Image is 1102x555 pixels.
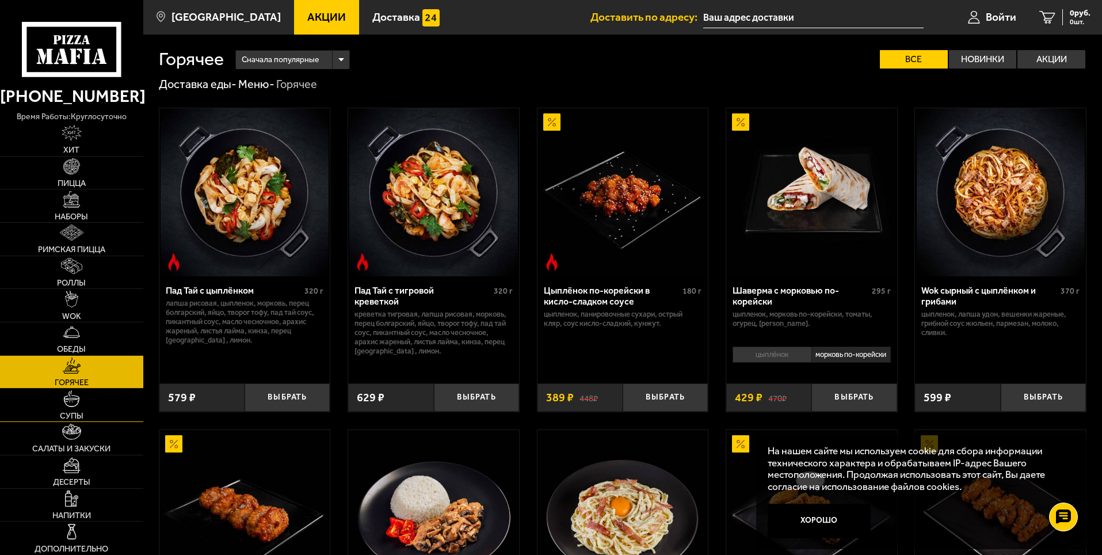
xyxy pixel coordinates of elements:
[349,108,517,276] img: Пад Тай с тигровой креветкой
[623,383,708,412] button: Выбрать
[60,412,83,420] span: Супы
[539,108,707,276] img: Цыплёнок по-корейски в кисло-сладком соусе
[304,286,323,296] span: 320 г
[242,49,319,71] span: Сначала популярные
[354,285,491,307] div: Пад Тай с тигровой креветкой
[1001,383,1086,412] button: Выбрать
[372,12,420,22] span: Доставка
[546,392,574,404] span: 389 ₽
[159,108,330,276] a: Острое блюдоПад Тай с цыплёнком
[811,383,897,412] button: Выбрать
[58,179,86,187] span: Пицца
[494,286,513,296] span: 320 г
[422,9,440,26] img: 15daf4d41897b9f0e9f617042186c801.svg
[38,245,105,253] span: Римская пицца
[159,50,224,69] h1: Горячее
[238,77,274,91] a: Меню-
[949,50,1017,69] label: Новинки
[357,392,384,404] span: 629 ₽
[732,435,749,453] img: Акционный
[166,299,324,345] p: лапша рисовая, цыпленок, морковь, перец болгарский, яйцо, творог тофу, пад тай соус, пикантный со...
[53,478,90,486] span: Десерты
[63,146,79,154] span: Хит
[924,392,951,404] span: 599 ₽
[165,435,182,453] img: Акционный
[166,285,302,296] div: Пад Тай с цыплёнком
[733,310,891,328] p: цыпленок, морковь по-корейски, томаты, огурец, [PERSON_NAME].
[880,50,948,69] label: Все
[165,253,182,271] img: Острое блюдо
[915,108,1086,276] a: Wok сырный с цыплёнком и грибами
[434,383,519,412] button: Выбрать
[733,285,869,307] div: Шаверма с морковью по-корейски
[768,392,787,404] s: 470 ₽
[57,279,86,287] span: Роллы
[52,511,91,519] span: Напитки
[62,312,81,320] span: WOK
[159,77,237,91] a: Доставка еды-
[55,212,88,221] span: Наборы
[1070,18,1090,25] span: 0 шт.
[921,310,1080,337] p: цыпленок, лапша удон, вешенки жареные, грибной соус Жюльен, пармезан, молоко, сливки.
[1061,286,1080,296] span: 370 г
[735,392,762,404] span: 429 ₽
[726,108,897,276] a: АкционныйШаверма с морковью по-корейски
[57,345,86,353] span: Обеды
[921,285,1058,307] div: Wok сырный с цыплёнком и грибами
[354,310,513,356] p: креветка тигровая, лапша рисовая, морковь, перец болгарский, яйцо, творог тофу, пад тай соус, пик...
[32,444,110,453] span: Салаты и закуски
[544,285,680,307] div: Цыплёнок по-корейски в кисло-сладком соусе
[733,347,811,363] li: цыплёнок
[579,392,598,404] s: 448 ₽
[543,253,560,271] img: Острое блюдо
[276,77,317,92] div: Горячее
[811,347,891,363] li: морковь по-корейски
[245,383,330,412] button: Выбрать
[727,108,895,276] img: Шаверма с морковью по-корейски
[171,12,281,22] span: [GEOGRAPHIC_DATA]
[726,343,897,375] div: 0
[354,253,371,271] img: Острое блюдо
[55,378,89,386] span: Горячее
[307,12,346,22] span: Акции
[768,504,871,538] button: Хорошо
[35,545,108,553] span: Дополнительно
[544,310,702,328] p: цыпленок, панировочные сухари, острый кляр, Соус кисло-сладкий, кунжут.
[543,113,560,131] img: Акционный
[348,108,519,276] a: Острое блюдоПад Тай с тигровой креветкой
[537,108,708,276] a: АкционныйОстрое блюдоЦыплёнок по-корейски в кисло-сладком соусе
[590,12,703,22] span: Доставить по адресу:
[768,445,1069,493] p: На нашем сайте мы используем cookie для сбора информации технического характера и обрабатываем IP...
[1070,9,1090,17] span: 0 руб.
[682,286,701,296] span: 180 г
[732,113,749,131] img: Акционный
[168,392,196,404] span: 579 ₽
[161,108,329,276] img: Пад Тай с цыплёнком
[986,12,1016,22] span: Войти
[872,286,891,296] span: 295 г
[917,108,1085,276] img: Wok сырный с цыплёнком и грибами
[1017,50,1085,69] label: Акции
[703,7,924,28] input: Ваш адрес доставки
